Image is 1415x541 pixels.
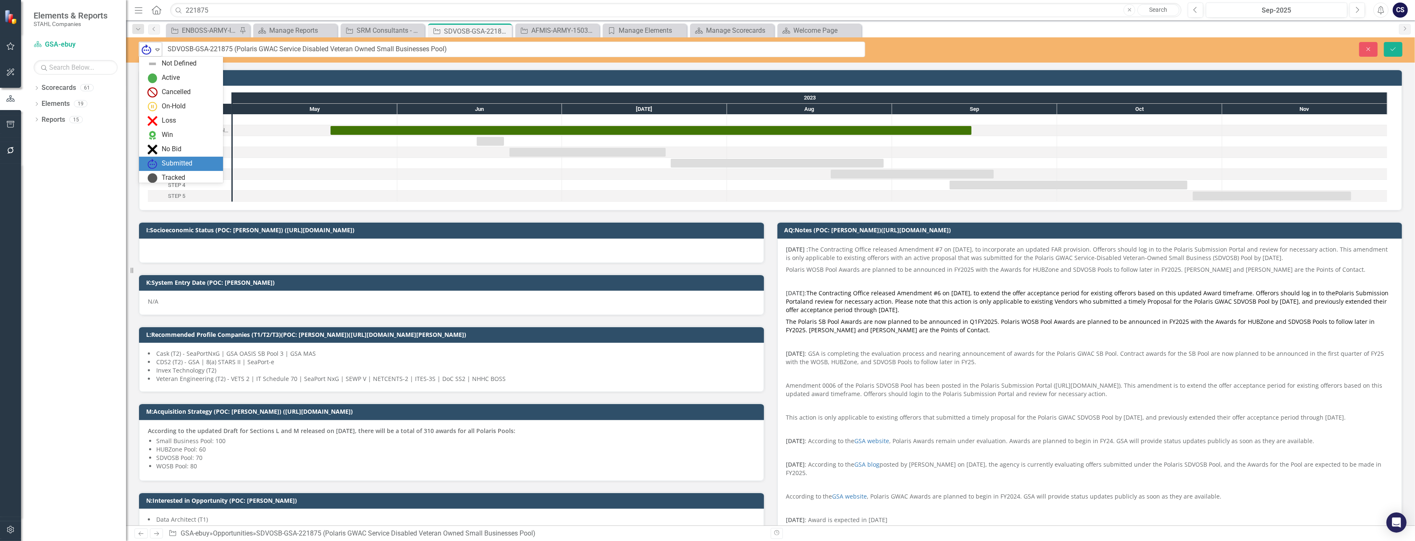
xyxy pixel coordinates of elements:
p: : Award is expected in [DATE] [786,514,1394,526]
span: Veteran Engineering (T2) - VETS 2 | IT Schedule 70 | SeaPort NxG | SEWP V | NETCENTS-2 | ITES-3S ... [156,375,506,383]
div: Task: Start date: 2023-06-15 End date: 2023-06-20 [477,137,504,146]
span: The Contracting Office released Amendment #6 on [DATE], to extend the offer acceptance period for... [786,289,1389,314]
div: STEP 5 [148,191,231,202]
input: Search Below... [34,60,118,75]
div: N/A [139,291,764,315]
a: GSA-ebuy [181,529,210,537]
div: Not Defined [162,59,197,68]
div: 19 [74,100,87,108]
div: Jun [397,104,562,115]
button: CS [1393,3,1408,18]
div: May [233,104,397,115]
p: : According to the posted by [PERSON_NAME] on [DATE], the agency is currently evaluating offers s... [786,459,1394,479]
div: Aug [727,104,892,115]
a: SRM Consultants - Opportunities - TIMELINE VIEW [343,25,423,36]
p: The Contracting Office released Amendment #7 on [DATE], to incorporate an updated FAR provision. ... [786,245,1394,264]
span: Elements & Reports [34,11,108,21]
small: STAHL Companies [34,21,108,27]
p: Amendment 0006 of the Polaris SDVOSB Pool has been posted in the Polaris Submission Portal ([URL]... [786,380,1394,400]
img: ClearPoint Strategy [4,9,19,24]
div: Manage Scorecards [706,25,772,36]
div: Submitted [162,159,192,168]
a: AFMIS-ARMY-150355 (ARMY Food Management Information System Post Production Software Support Servi... [517,25,597,36]
span: Invex Technology (T2) [156,366,216,374]
div: 61 [80,84,94,92]
p: : According to the , Polaris Awards remain under evaluation. Awards are planned to begin in FY24.... [786,435,1394,447]
img: Submitted [142,45,152,55]
div: No Bid [162,144,181,154]
div: 15 [69,116,83,123]
strong: [DATE] : [786,245,809,253]
span: Cask (T2) - SeaPortNxG | GSA OASIS SB Pool 3 | GSA MAS [156,349,316,357]
img: Tracked [147,173,158,183]
div: Open Intercom Messenger [1386,512,1407,533]
div: Sep [892,104,1057,115]
img: Win [147,130,158,140]
div: Cancelled [162,87,191,97]
strong: [DATE] [786,289,805,297]
input: This field is required [162,42,865,57]
a: Welcome Page [780,25,859,36]
h3: I:Socioeconomic Status (POC: [PERSON_NAME]) ([URL][DOMAIN_NAME]) [146,227,760,233]
div: Task: Start date: 2023-10-26 End date: 2023-11-24 [1193,192,1351,200]
li: HUBZone Pool: 60 [156,445,755,454]
div: Task: Start date: 2023-05-19 End date: 2023-09-15 [331,126,971,135]
a: GSA website [832,492,867,500]
button: Sep-2025 [1206,3,1347,18]
img: Submitted [147,159,158,169]
div: Loss [162,116,176,126]
div: Task: Start date: 2023-06-21 End date: 2023-07-20 [509,148,666,157]
img: Not Defined [147,59,158,69]
a: ENBOSS-ARMY-ITES3 SB-221122 (Army National Guard ENBOSS Support Service Sustainment, Enhancement,... [168,25,237,36]
div: SDVOSB-GSA-221875 (Polaris GWAC Service Disabled Veteran Owned Small Businesses Pool) [256,529,536,537]
a: Manage Reports [255,25,335,36]
div: 2023 [233,92,1387,103]
a: Reports [42,115,65,125]
span: CDS2 (T2) - GSA | 8(a) STARS II | SeaPort-e [156,358,274,366]
p: According to the , Polaris GWAC Awards are planned to begin in FY2024. GSA will provide status up... [786,491,1394,502]
div: Manage Reports [269,25,335,36]
div: Task: Start date: 2023-07-21 End date: 2023-08-30 [671,159,884,168]
h3: M:Acquisition Strategy (POC: [PERSON_NAME]) ([URL][DOMAIN_NAME]) [146,408,760,415]
span: Data Architect (T1) [156,515,208,523]
a: Polaris Submission Portal [786,289,1389,305]
div: Task: Start date: 2023-10-26 End date: 2023-11-24 [148,191,231,202]
input: Search ClearPoint... [170,3,1181,18]
div: SRM Consultants - Opportunities - TIMELINE VIEW [357,25,423,36]
div: Tracked [162,173,185,183]
a: GSA blog [855,460,880,468]
div: Welcome Page [793,25,859,36]
div: » » [168,529,764,538]
div: STEP 5 [168,191,185,202]
div: Task: Start date: 2023-08-20 End date: 2023-09-19 [831,170,994,179]
a: GSA website [855,437,890,445]
h3: K:System Entry Date (POC: [PERSON_NAME]) [146,279,760,286]
a: GSA-ebuy [34,40,118,50]
div: Jul [562,104,727,115]
h3: Gantt Chart [146,74,1398,81]
div: Win [162,130,173,140]
p: Polaris WOSB Pool Awards are planned to be announced in FY2025 with the Awards for HUBZone and SD... [786,264,1394,276]
h3: AQ:Notes (POC: [PERSON_NAME])([URL][DOMAIN_NAME]) [785,227,1398,233]
a: Manage Scorecards [692,25,772,36]
div: Sep-2025 [1209,5,1344,16]
div: Task: Start date: 2023-09-11 End date: 2023-10-25 [950,181,1187,189]
strong: [DATE] [786,437,805,445]
div: ENBOSS-ARMY-ITES3 SB-221122 (Army National Guard ENBOSS Support Service Sustainment, Enhancement,... [182,25,237,36]
img: On-Hold [147,102,158,112]
a: Elements [42,99,70,109]
a: Opportunities [213,529,253,537]
strong: According to the updated Draft for Sections L and M released on [DATE], there will be a total of ... [148,427,515,435]
p: This action is only applicable to existing offerors that submitted a timely proposal for the Pola... [786,412,1394,423]
h3: N:Interested in Opportunity (POC: [PERSON_NAME]) [146,497,760,504]
strong: [DATE] [786,349,805,357]
strong: [DATE] [786,516,805,524]
div: On-Hold [162,102,186,111]
li: Small Business Pool: 100 [156,437,755,445]
p: : [786,287,1394,316]
li: SDVOSB Pool: 70 [156,454,755,462]
div: SDVOSB-GSA-221875 (Polaris GWAC Service Disabled Veteran Owned Small Businesses Pool) [444,26,510,37]
a: Scorecards [42,83,76,93]
a: Search [1137,4,1179,16]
